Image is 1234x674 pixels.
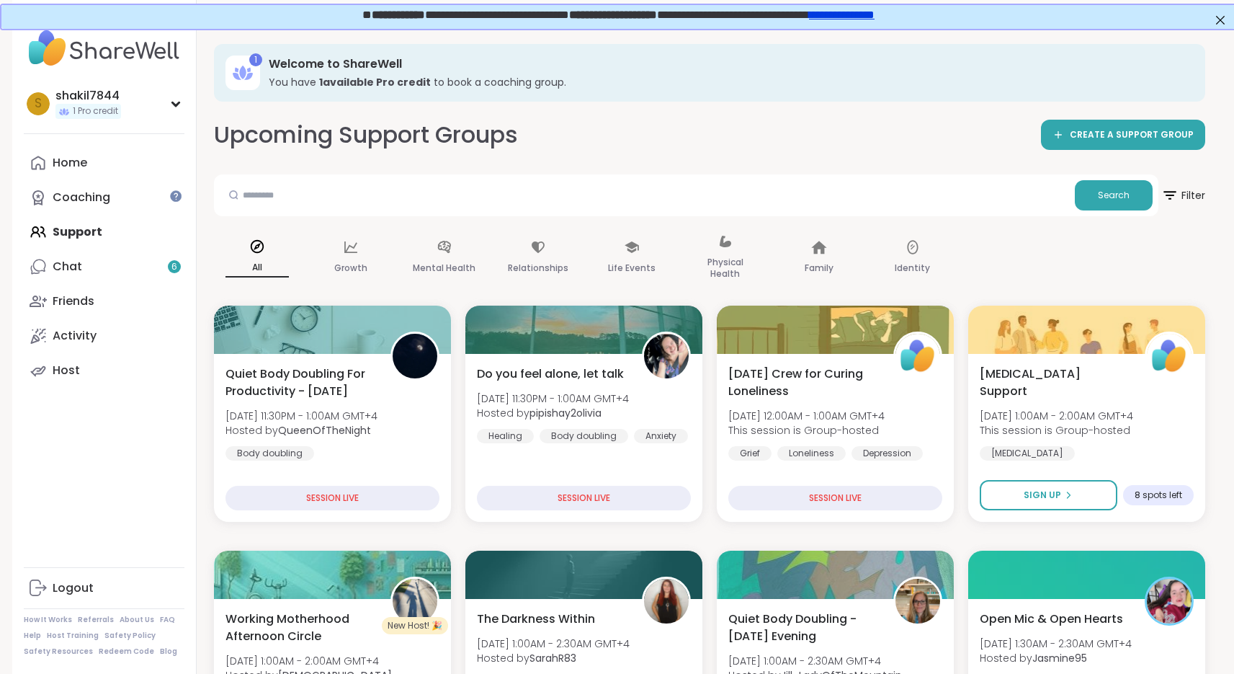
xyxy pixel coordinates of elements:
[980,651,1132,665] span: Hosted by
[477,429,534,443] div: Healing
[24,249,184,284] a: Chat6
[225,259,289,278] p: All
[53,259,82,275] div: Chat
[120,615,154,625] a: About Us
[1032,651,1087,665] b: Jasmine95
[477,611,595,628] span: The Darkness Within
[728,654,902,668] span: [DATE] 1:00AM - 2:30AM GMT+4
[319,75,431,89] b: 1 available Pro credit
[55,88,121,104] div: shakil7844
[1147,579,1191,624] img: Jasmine95
[728,409,885,423] span: [DATE] 12:00AM - 1:00AM GMT+4
[24,180,184,215] a: Coaching
[1161,178,1205,213] span: Filter
[1075,180,1153,210] button: Search
[477,365,624,383] span: Do you feel alone, let talk
[980,611,1123,628] span: Open Mic & Open Hearts
[1161,174,1205,216] button: Filter
[728,486,942,510] div: SESSION LIVE
[225,654,392,668] span: [DATE] 1:00AM - 2:00AM GMT+4
[334,260,367,277] p: Growth
[278,423,371,438] b: QueenOfTheNight
[24,631,41,641] a: Help
[777,446,846,461] div: Loneliness
[53,190,110,205] div: Coaching
[24,353,184,388] a: Host
[47,631,99,641] a: Host Training
[225,423,377,438] span: Hosted by
[24,23,184,74] img: ShareWell Nav Logo
[851,446,923,461] div: Depression
[24,647,93,657] a: Safety Resources
[53,155,87,171] div: Home
[694,254,757,283] p: Physical Health
[1147,334,1191,378] img: ShareWell
[634,429,688,443] div: Anxiety
[249,53,262,66] div: 1
[24,615,72,625] a: How It Works
[529,651,576,665] b: SarahR83
[644,579,689,624] img: SarahR83
[477,486,691,510] div: SESSION LIVE
[477,391,629,406] span: [DATE] 11:30PM - 1:00AM GMT+4
[53,328,97,344] div: Activity
[980,480,1117,510] button: Sign Up
[980,365,1129,400] span: [MEDICAL_DATA] Support
[728,611,877,645] span: Quiet Body Doubling -[DATE] Evening
[644,334,689,378] img: pipishay2olivia
[53,580,94,596] div: Logout
[413,260,475,277] p: Mental Health
[980,409,1133,423] span: [DATE] 1:00AM - 2:00AM GMT+4
[895,579,940,624] img: Jill_LadyOfTheMountain
[1098,189,1130,202] span: Search
[477,651,630,665] span: Hosted by
[225,486,439,510] div: SESSION LIVE
[728,365,877,400] span: [DATE] Crew for Curing Loneliness
[895,260,930,277] p: Identity
[393,579,437,624] img: KarmaKat42
[225,446,314,461] div: Body doubling
[393,334,437,378] img: QueenOfTheNight
[225,409,377,423] span: [DATE] 11:30PM - 1:00AM GMT+4
[225,611,375,645] span: Working Motherhood Afternoon Circle
[53,363,80,378] div: Host
[99,647,154,657] a: Redeem Code
[269,75,1185,89] h3: You have to book a coaching group.
[1041,120,1205,150] a: CREATE A SUPPORT GROUP
[980,637,1132,651] span: [DATE] 1:30AM - 2:30AM GMT+4
[980,446,1075,461] div: [MEDICAL_DATA]
[24,284,184,319] a: Friends
[980,423,1133,438] span: This session is Group-hosted
[104,631,156,641] a: Safety Policy
[225,365,375,400] span: Quiet Body Doubling For Productivity - [DATE]
[171,261,177,273] span: 6
[214,119,518,151] h2: Upcoming Support Groups
[540,429,628,443] div: Body doubling
[35,94,42,113] span: s
[1070,129,1194,141] span: CREATE A SUPPORT GROUP
[1135,489,1182,501] span: 8 spots left
[382,617,448,634] div: New Host! 🎉
[24,146,184,180] a: Home
[728,423,885,438] span: This session is Group-hosted
[1024,489,1061,502] span: Sign Up
[269,56,1185,72] h3: Welcome to ShareWell
[73,105,118,117] span: 1 Pro credit
[53,293,94,309] div: Friends
[24,319,184,353] a: Activity
[805,260,833,277] p: Family
[529,406,602,420] b: pipishay2olivia
[477,406,629,420] span: Hosted by
[170,190,182,202] iframe: Spotlight
[728,446,772,461] div: Grief
[78,615,114,625] a: Referrals
[477,637,630,651] span: [DATE] 1:00AM - 2:30AM GMT+4
[160,615,175,625] a: FAQ
[160,647,177,657] a: Blog
[608,260,656,277] p: Life Events
[24,571,184,606] a: Logout
[895,334,940,378] img: ShareWell
[508,260,568,277] p: Relationships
